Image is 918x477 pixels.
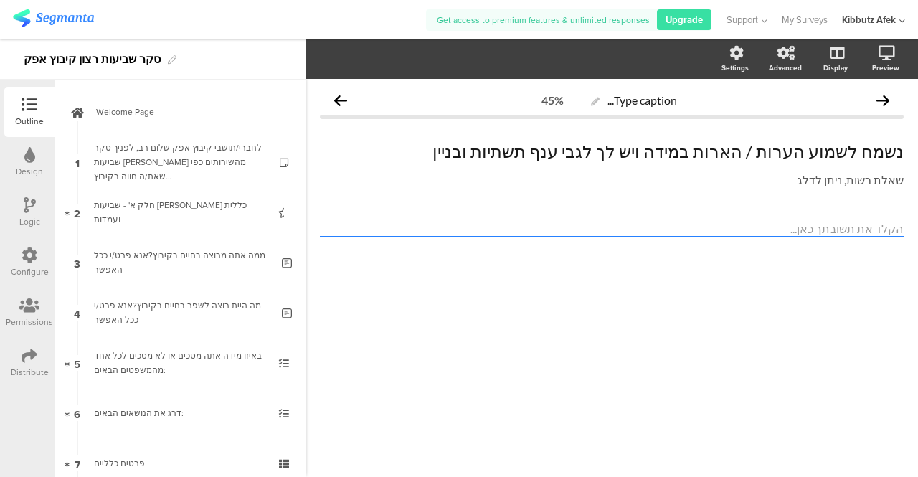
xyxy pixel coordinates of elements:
div: דרג את הנושאים הבאים: [94,406,265,420]
a: 2 חלק א' - שביעות [PERSON_NAME] כללית ועמדות [58,187,302,237]
div: לחברי/תושבי קיבוץ אפק שלום רב, לפניך סקר שביעות רצון מהשירותים כפי שאת/ה חווה בקיבוץ אפק.הסקר נער... [94,141,265,184]
div: Design [16,165,43,178]
span: 3 [74,255,80,270]
div: Advanced [769,62,802,73]
div: ממה אתה מרוצה בחיים בקיבוץ?אנא פרט/י ככל האפשר [94,248,271,277]
p: שאלת רשות, ניתן לדלג [320,173,904,187]
span: Get access to premium features & unlimited responses [437,14,650,27]
a: 6 דרג את הנושאים הבאים: [58,388,302,438]
div: Preview [872,62,899,73]
a: 4 מה היית רוצה לשפר בחיים בקיבוץ?אנא פרט/י ככל האפשר [58,288,302,338]
span: 7 [75,455,80,471]
div: Distribute [11,366,49,379]
span: 1 [75,154,80,170]
div: Logic [19,215,40,228]
span: 6 [74,405,80,421]
div: Settings [721,62,749,73]
div: Permissions [6,316,53,329]
div: חלק א' - שביעות רצון כללית ועמדות [94,198,265,227]
div: סקר שביעות רצון קיבוץ אפק [24,48,161,71]
div: 45% [541,93,564,107]
div: מה היית רוצה לשפר בחיים בקיבוץ?אנא פרט/י ככל האפשר [94,298,271,327]
span: 2 [74,204,80,220]
span: 5 [74,355,80,371]
div: Outline [15,115,44,128]
a: 5 באיזו מידה אתה מסכים או לא מסכים לכל אחד מהמשפטים הבאים: [58,338,302,388]
span: Support [727,13,758,27]
div: Configure [11,265,49,278]
a: Welcome Page [58,87,302,137]
a: 1 לחברי/תושבי קיבוץ אפק שלום רב, לפניך סקר שביעות [PERSON_NAME] מהשירותים כפי שאת/ה חווה בקיבוץ [... [58,137,302,187]
div: באיזו מידה אתה מסכים או לא מסכים לכל אחד מהמשפטים הבאים: [94,349,265,377]
div: פרטים כלליים [94,456,265,471]
span: Upgrade [666,13,703,27]
span: 4 [74,305,80,321]
div: Kibbutz Afek [842,13,896,27]
span: Welcome Page [96,105,280,119]
p: נשמח לשמוע הערות / הארות במידה ויש לך לגבי ענף תשתיות ובניין [320,141,904,162]
div: Display [823,62,848,73]
img: segmanta logo [13,9,94,27]
span: Type caption... [607,93,677,107]
a: 3 ממה אתה מרוצה בחיים בקיבוץ?אנא פרט/י ככל האפשר [58,237,302,288]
